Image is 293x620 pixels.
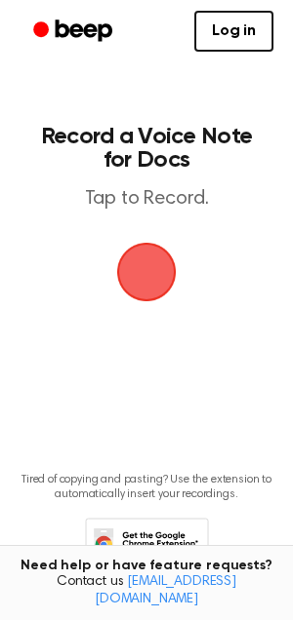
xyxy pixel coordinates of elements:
[194,11,273,52] a: Log in
[16,473,277,502] p: Tired of copying and pasting? Use the extension to automatically insert your recordings.
[35,125,258,172] h1: Record a Voice Note for Docs
[117,243,176,301] img: Beep Logo
[20,13,130,51] a: Beep
[95,575,236,606] a: [EMAIL_ADDRESS][DOMAIN_NAME]
[12,574,281,608] span: Contact us
[35,187,258,212] p: Tap to Record.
